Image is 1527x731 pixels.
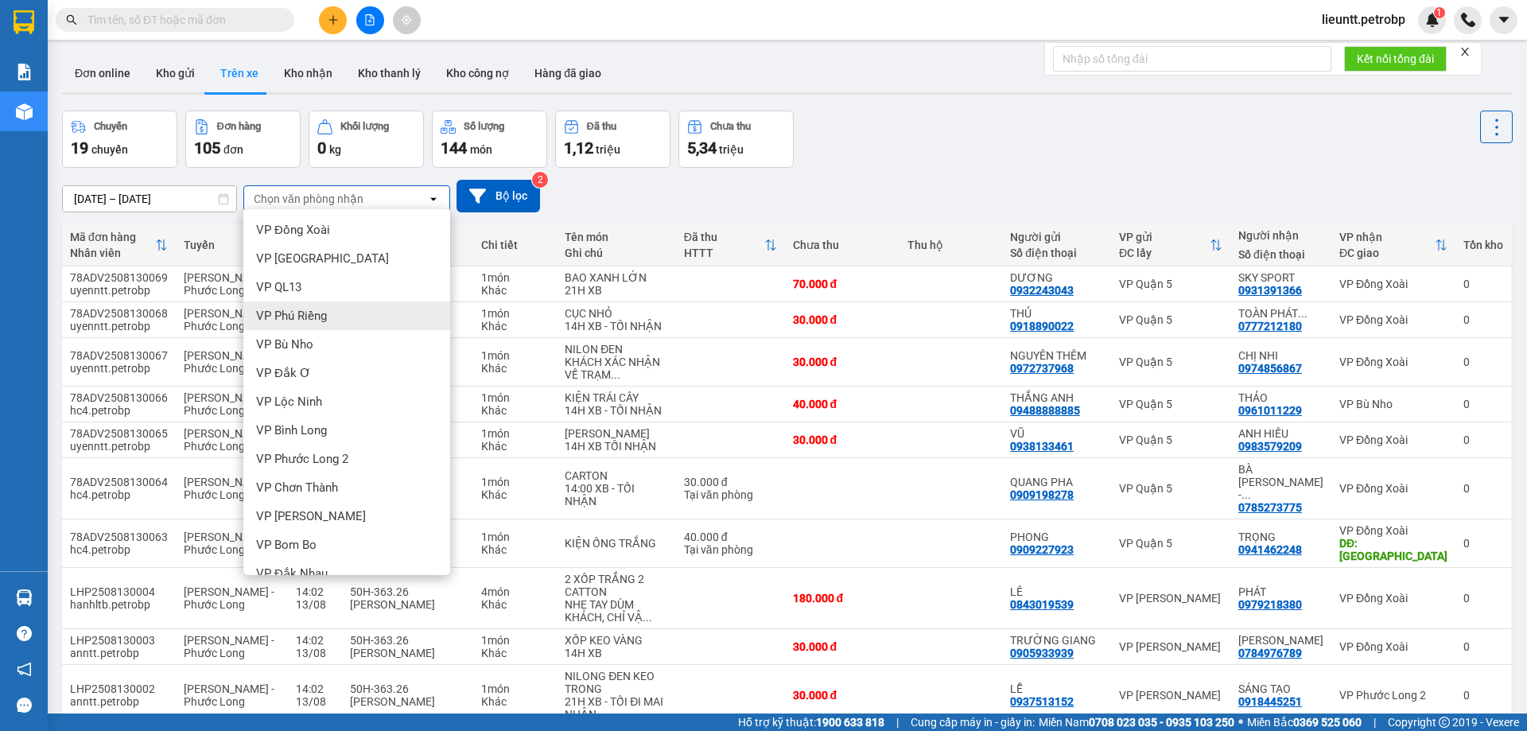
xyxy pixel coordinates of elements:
div: 2 XỐP TRẮNG 2 CATTON [565,573,668,598]
div: LHP2508130003 [70,634,168,647]
span: VP QL13 [256,279,301,295]
div: ANH HIẾU [1238,427,1323,440]
div: PHÁT [1238,585,1323,598]
span: lieuntt.petrobp [1309,10,1418,29]
span: Cung cấp máy in - giấy in: [911,714,1035,731]
span: [PERSON_NAME] - Phước Long [184,476,274,501]
div: 78ADV2508130068 [70,307,168,320]
div: 78ADV2508130063 [70,531,168,543]
div: THẢO [1238,391,1323,404]
div: 0979218380 [1238,598,1302,611]
div: hc4.petrobp [70,488,168,501]
span: triệu [596,143,620,156]
div: 0972737968 [1010,362,1074,375]
div: TRƯỜNG GIANG [1010,634,1103,647]
div: Tên món [565,231,668,243]
div: 1 món [481,634,549,647]
div: VŨ [1010,427,1103,440]
span: 1 [1436,7,1442,18]
span: kg [329,143,341,156]
div: 78ADV2508130066 [70,391,168,404]
div: ĐC giao [1339,247,1435,259]
div: Khác [481,543,549,556]
div: VP Quận 5 [1119,313,1222,326]
div: LÊ [1010,585,1103,598]
div: KIỆN ỐNG TRẮNG [565,537,668,550]
div: Chưa thu [710,121,751,132]
div: NILON TRẰNG [565,427,668,440]
span: VP Chơn Thành [256,480,338,496]
div: LHP2508130004 [70,585,168,598]
div: 1 món [481,476,549,488]
button: Chuyến19chuyến [62,111,177,168]
th: Toggle SortBy [676,224,785,266]
button: Đơn hàng105đơn [185,111,301,168]
div: NILONG ĐEN KEO TRONG [565,670,668,695]
div: Đơn hàng [217,121,261,132]
span: [PERSON_NAME] - Phước Long [184,391,274,417]
div: 0 [1463,640,1503,653]
span: [PERSON_NAME] - Phước Long [184,634,274,659]
div: Số điện thoại [1010,247,1103,259]
div: 0 [1463,398,1503,410]
div: 14H XB [565,647,668,659]
img: warehouse-icon [16,103,33,120]
div: 30.000 đ [684,476,777,488]
div: DĐ: BẮC ĐỒNG PHÚ [1339,537,1447,562]
th: Toggle SortBy [1331,224,1455,266]
div: 0 [1463,313,1503,326]
div: TOÀN PHÁT-TRUNG HIẾU [1238,307,1323,320]
div: VP [PERSON_NAME] [1119,592,1222,605]
strong: 0708 023 035 - 0935 103 250 [1089,716,1234,729]
div: 0938133461 [1010,440,1074,453]
div: uyenntt.petrobp [70,284,168,297]
div: VP Đồng Xoài [1339,482,1447,495]
span: question-circle [17,626,32,641]
th: Toggle SortBy [1111,224,1230,266]
div: 0941462248 [1238,543,1302,556]
div: LỄ [1010,682,1103,695]
div: 0909227923 [1010,543,1074,556]
div: 78ADV2508130065 [70,427,168,440]
span: triệu [719,143,744,156]
span: aim [401,14,412,25]
span: notification [17,662,32,677]
div: 14H XB - TỐI NHẬN [565,404,668,417]
button: Kho công nợ [433,54,522,92]
div: Khối lượng [340,121,389,132]
div: Chuyến [94,121,127,132]
button: Số lượng144món [432,111,547,168]
span: 105 [194,138,220,157]
div: Thu hộ [907,239,994,251]
div: Tồn kho [1463,239,1503,251]
div: Đã thu [587,121,616,132]
div: 0909198278 [1010,488,1074,501]
div: [PERSON_NAME] [350,647,465,659]
span: ⚪️ [1238,719,1243,725]
th: Toggle SortBy [62,224,176,266]
div: SÁNG TẠO [1238,682,1323,695]
div: 30.000 đ [793,313,892,326]
span: Kết nối tổng đài [1357,50,1434,68]
button: Chưa thu5,34 triệu [678,111,794,168]
div: 0 [1463,537,1503,550]
img: warehouse-icon [16,589,33,606]
div: NGUYÊN THÊM [1010,349,1103,362]
div: 70.000 đ [793,278,892,290]
div: QUANG PHA [1010,476,1103,488]
button: plus [319,6,347,34]
div: 30.000 đ [793,356,892,368]
div: CARTON [565,469,668,482]
div: DƯƠNG [1010,271,1103,284]
div: VP [PERSON_NAME] [1119,640,1222,653]
div: BAO XANH LỚN [565,271,668,284]
span: VP Đắk Nhau [256,566,328,581]
div: 0937513152 [1010,695,1074,708]
div: 14H XB - TỐI NHẬN [565,320,668,332]
div: 0 [1463,434,1503,446]
span: VP Lộc Ninh [256,394,322,410]
span: search [66,14,77,25]
div: uyenntt.petrobp [70,440,168,453]
div: 1 món [481,682,549,695]
div: Số lượng [464,121,504,132]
